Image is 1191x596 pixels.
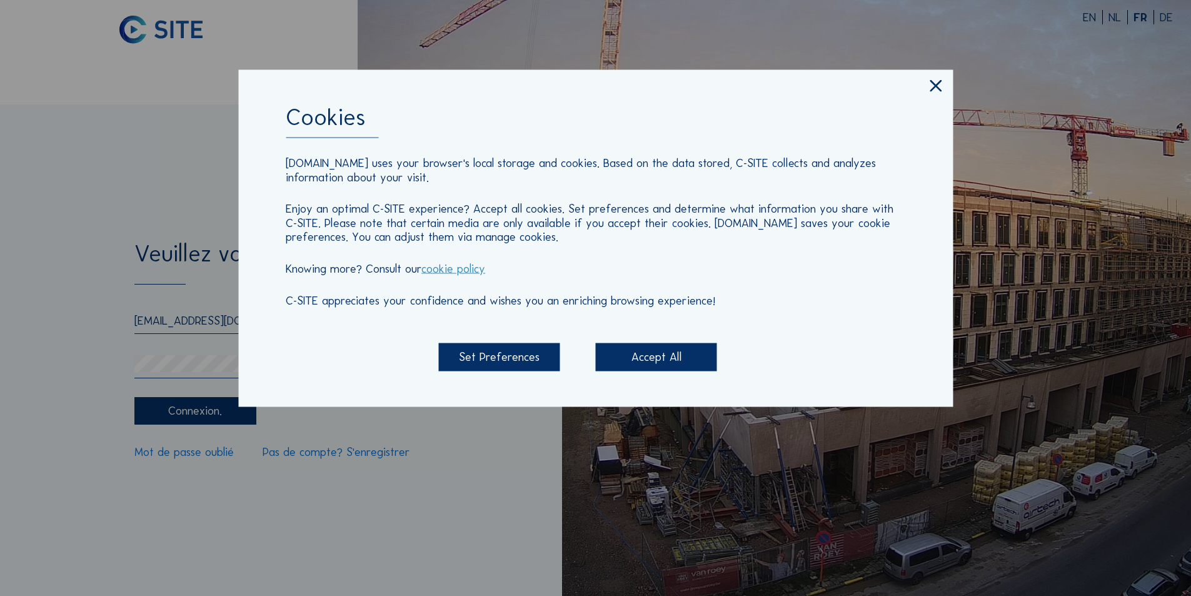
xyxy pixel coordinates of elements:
[286,202,905,244] p: Enjoy an optimal C-SITE experience? Accept all cookies. Set preferences and determine what inform...
[286,261,905,275] p: Knowing more? Consult our
[438,343,560,371] div: Set Preferences
[421,261,485,275] a: cookie policy
[596,343,717,371] div: Accept All
[286,293,905,307] p: C-SITE appreciates your confidence and wishes you an enriching browsing experience!
[286,156,905,184] p: [DOMAIN_NAME] uses your browser's local storage and cookies. Based on the data stored, C-SITE col...
[286,106,905,138] div: Cookies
